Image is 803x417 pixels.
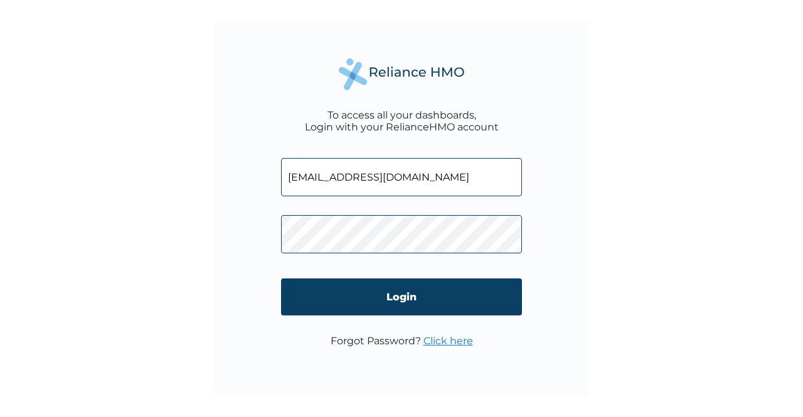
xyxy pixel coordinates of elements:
input: Login [281,278,522,315]
input: Email address or HMO ID [281,158,522,196]
a: Click here [423,335,473,347]
p: Forgot Password? [331,335,473,347]
div: To access all your dashboards, Login with your RelianceHMO account [305,109,499,133]
img: Reliance Health's Logo [339,58,464,90]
